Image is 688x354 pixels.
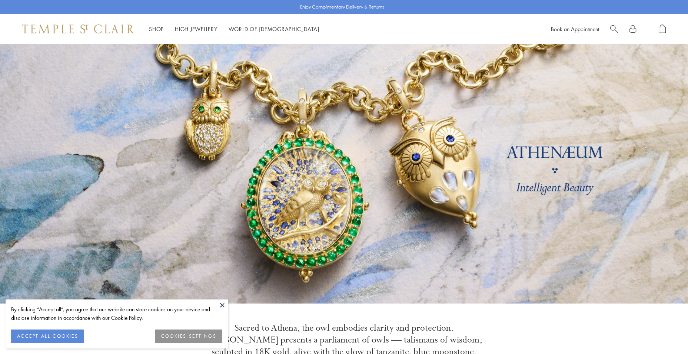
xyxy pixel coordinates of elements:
[155,330,222,343] button: COOKIES SETTINGS
[175,25,217,33] a: High JewelleryHigh Jewellery
[229,25,319,33] a: World of [DEMOGRAPHIC_DATA]World of [DEMOGRAPHIC_DATA]
[11,305,222,322] div: By clicking “Accept all”, you agree that our website can store cookies on your device and disclos...
[610,24,618,34] a: Search
[22,24,134,33] img: Temple St. Clair
[300,3,384,11] p: Enjoy Complimentary Delivery & Returns
[11,330,84,343] button: ACCEPT ALL COOKIES
[551,25,599,33] a: Book an Appointment
[659,24,666,34] a: Open Shopping Bag
[149,24,319,34] nav: Main navigation
[149,25,164,33] a: ShopShop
